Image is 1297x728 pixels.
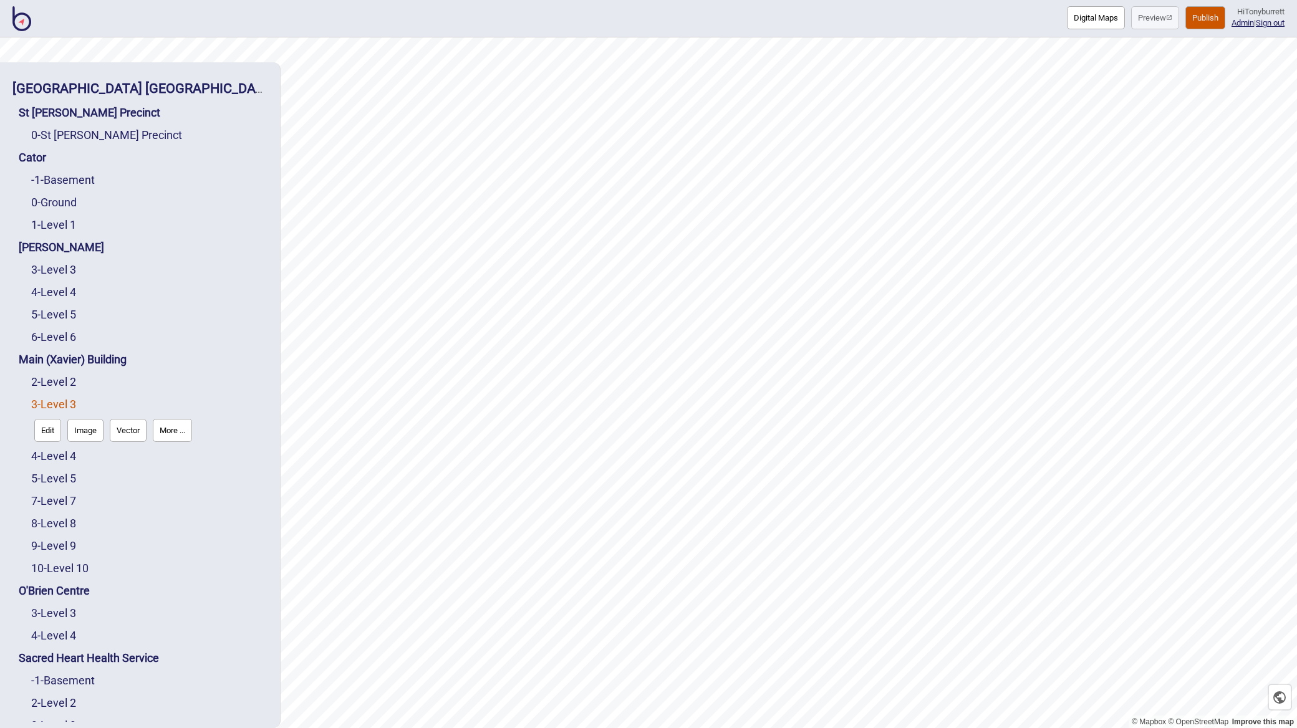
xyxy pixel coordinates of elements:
a: 5-Level 5 [31,472,76,485]
a: 4-Level 4 [31,629,76,642]
div: Level 10 [31,557,268,580]
a: 2-Level 2 [31,375,76,388]
a: Mapbox [1132,717,1166,726]
div: Level 2 [31,692,268,714]
div: Main (Xavier) Building [19,348,268,371]
a: [PERSON_NAME] [19,241,104,254]
div: Level 4 [31,625,268,647]
a: Map feedback [1232,717,1294,726]
div: Level 7 [31,490,268,512]
a: 10-Level 10 [31,562,89,575]
a: [GEOGRAPHIC_DATA] [GEOGRAPHIC_DATA] [12,80,275,96]
a: 4-Level 4 [31,285,76,299]
div: Level 9 [31,535,268,557]
button: Publish [1185,6,1225,29]
div: Hi Tonyburrett [1232,6,1285,17]
button: Digital Maps [1067,6,1125,29]
div: Basement [31,669,268,692]
a: Previewpreview [1131,6,1179,29]
a: Edit [31,416,64,445]
div: Level 3 [31,602,268,625]
div: Basement [31,169,268,191]
a: Sacred Heart Health Service [19,651,159,664]
div: Sacred Heart Health Service [19,647,268,669]
a: 3-Level 3 [31,398,76,411]
div: Level 4 [31,445,268,467]
div: Level 5 [31,304,268,326]
a: Vector [107,416,150,445]
a: St [PERSON_NAME] Precinct [19,106,160,119]
a: 2-Level 2 [31,696,76,709]
div: Level 4 [31,281,268,304]
div: O'Brien Centre [19,580,268,602]
a: OpenStreetMap [1168,717,1228,726]
a: 0-St [PERSON_NAME] Precinct [31,128,182,141]
a: 3-Level 3 [31,606,76,620]
div: St Vincent's Public Hospital Sydney [12,75,268,102]
a: -1-Basement [31,173,95,186]
a: 9-Level 9 [31,539,76,552]
button: Image [67,419,104,442]
a: 8-Level 8 [31,517,76,530]
a: 6-Level 6 [31,330,76,343]
div: Level 3 [31,393,268,445]
a: Main (Xavier) Building [19,353,127,366]
div: St Vincent's Precinct [19,102,268,124]
a: Cator [19,151,46,164]
a: 5-Level 5 [31,308,76,321]
a: 4-Level 4 [31,449,76,462]
a: More ... [150,416,195,445]
button: Sign out [1256,18,1285,27]
button: Vector [110,419,147,442]
a: 0-Ground [31,196,77,209]
div: De Lacy [19,236,268,259]
div: Ground [31,191,268,214]
a: Image [64,416,107,445]
div: St Vincent's Precinct [31,124,268,146]
button: More ... [153,419,192,442]
span: | [1232,18,1256,27]
div: Level 5 [31,467,268,490]
div: Level 8 [31,512,268,535]
div: Level 3 [31,259,268,281]
img: preview [1166,14,1172,21]
a: Admin [1232,18,1254,27]
button: Preview [1131,6,1179,29]
a: -1-Basement [31,674,95,687]
a: 7-Level 7 [31,494,76,507]
div: Level 1 [31,214,268,236]
img: BindiMaps CMS [12,6,31,31]
button: Edit [34,419,61,442]
a: 1-Level 1 [31,218,76,231]
div: Level 2 [31,371,268,393]
div: Cator [19,146,268,169]
div: Level 6 [31,326,268,348]
a: O'Brien Centre [19,584,90,597]
a: 3-Level 3 [31,263,76,276]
